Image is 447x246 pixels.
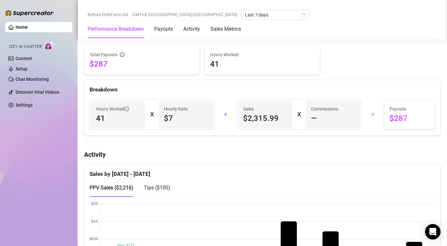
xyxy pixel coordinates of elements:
span: Before OnlyFans cut [88,10,128,19]
img: logo-BBDzfeDw.svg [5,10,54,16]
span: Hours Worked [96,105,129,112]
div: Activity [183,25,200,33]
span: 41 [210,59,314,69]
div: X [297,109,301,120]
span: calendar [302,13,305,17]
a: Chat Monitoring [16,77,49,82]
span: Last 7 days [245,10,305,20]
h4: Activity [84,150,441,159]
article: Hourly Rate [164,105,187,112]
a: Settings [16,102,33,108]
span: GMT+8 [GEOGRAPHIC_DATA]/[GEOGRAPHIC_DATA] [132,10,237,19]
div: Performance Breakdown [88,25,144,33]
span: PPV Sales ( $2,216 ) [90,185,133,191]
article: Commissions [311,105,338,112]
span: Hours Worked [210,51,314,58]
div: Sales Metrics [210,25,241,33]
div: Sales by [DATE] - [DATE] [90,165,435,178]
span: $2,315.99 [243,113,287,123]
a: Content [16,56,32,61]
span: Payouts [389,105,430,112]
span: $7 [164,113,208,123]
span: Izzy AI Chatter [9,44,42,50]
div: + [218,109,233,120]
div: Open Intercom Messenger [425,224,441,240]
img: AI Chatter [44,41,54,50]
div: = [365,109,380,120]
div: X [150,109,154,120]
span: $287 [389,113,430,123]
span: — [311,113,317,123]
div: Payouts [154,25,173,33]
span: info-circle [124,107,129,111]
span: 41 [96,113,140,123]
span: Total Payouts [90,51,117,58]
a: Setup [16,66,27,71]
span: Sales [243,105,287,112]
span: info-circle [120,52,124,57]
a: Discover Viral Videos [16,90,59,95]
div: Breakdown [90,85,435,94]
a: Home [16,25,28,30]
span: Tips ( $100 ) [144,185,170,191]
span: $287 [90,59,194,69]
